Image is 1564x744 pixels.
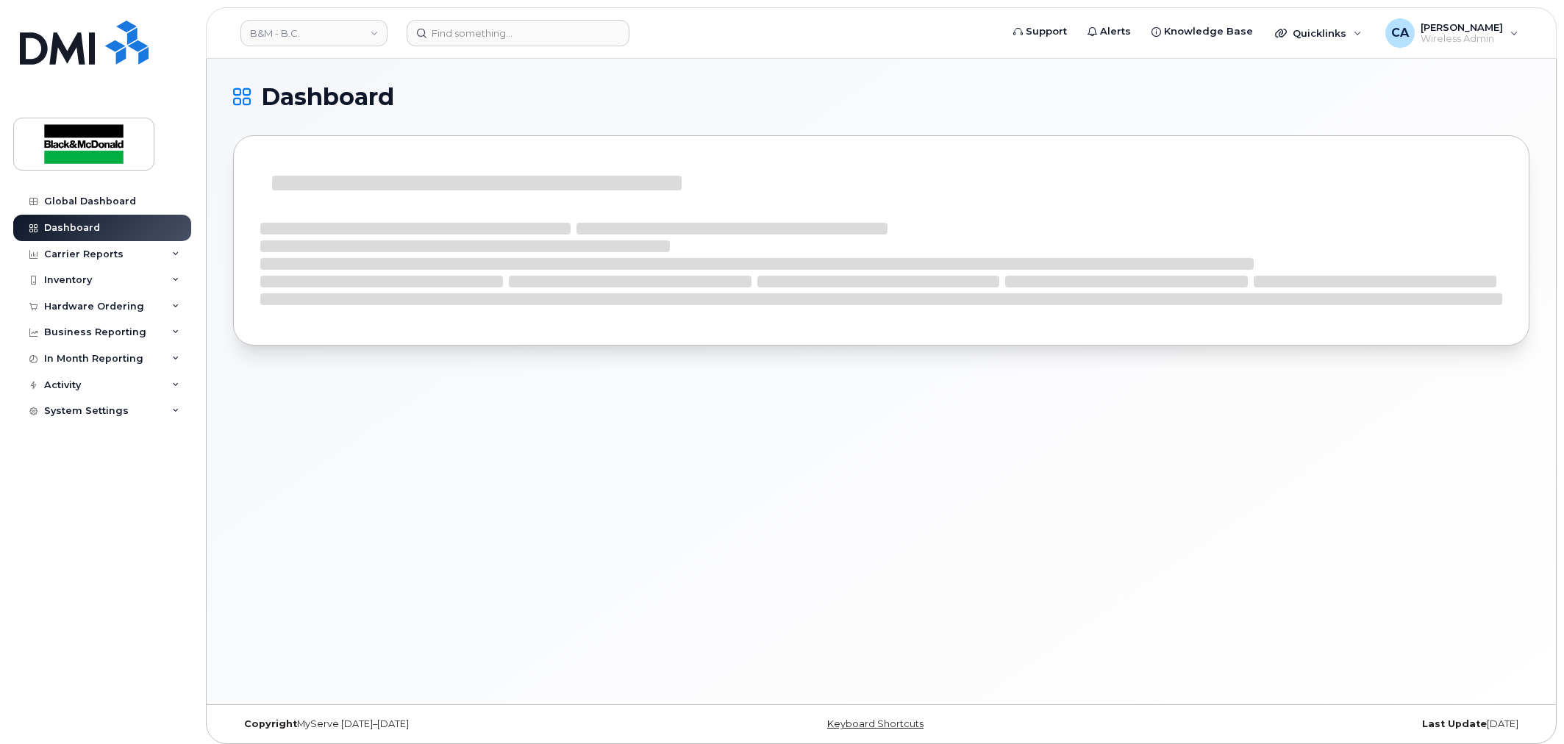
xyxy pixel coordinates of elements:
[244,718,297,729] strong: Copyright
[233,718,665,730] div: MyServe [DATE]–[DATE]
[1097,718,1529,730] div: [DATE]
[1422,718,1487,729] strong: Last Update
[261,86,394,108] span: Dashboard
[827,718,924,729] a: Keyboard Shortcuts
